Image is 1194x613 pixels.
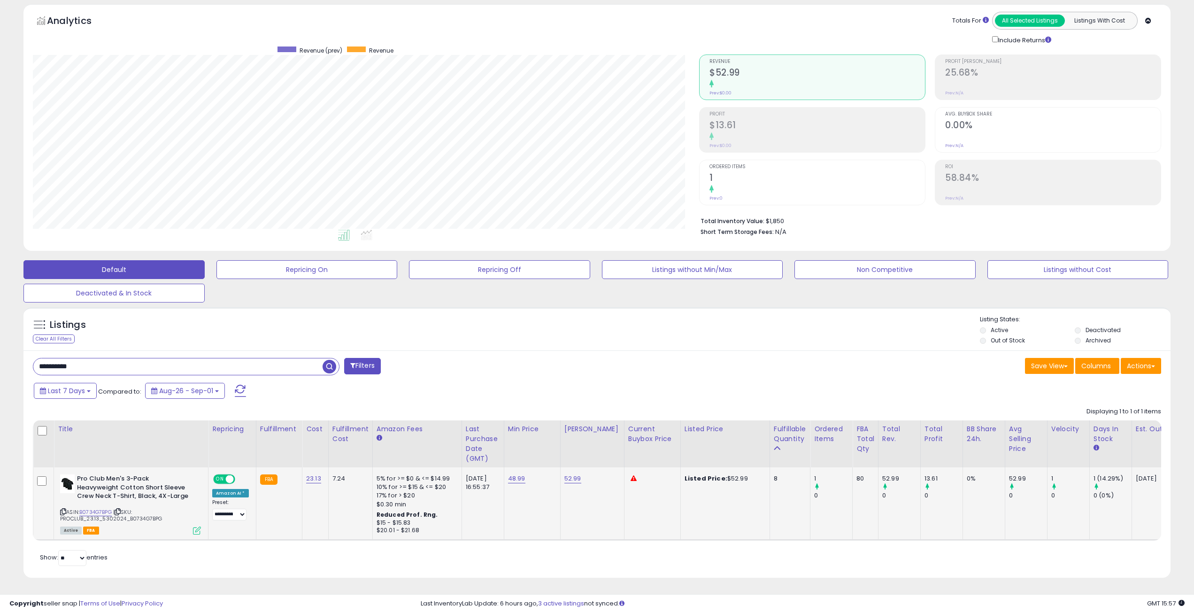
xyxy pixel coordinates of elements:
button: Aug-26 - Sep-01 [145,383,225,399]
label: Archived [1086,336,1111,344]
b: Reduced Prof. Rng. [377,511,438,519]
a: 3 active listings [538,599,584,608]
div: Listed Price [685,424,766,434]
div: [DATE] 16:55:37 [466,474,497,491]
strong: Copyright [9,599,44,608]
span: Compared to: [98,387,141,396]
h5: Listings [50,318,86,332]
div: 1 [1051,474,1089,483]
div: $0.30 min [377,500,454,509]
div: Amazon Fees [377,424,458,434]
span: ON [214,475,226,483]
div: BB Share 24h. [967,424,1001,444]
span: OFF [234,475,249,483]
a: Terms of Use [80,599,120,608]
span: Columns [1081,361,1111,371]
small: Prev: N/A [945,90,963,96]
div: seller snap | | [9,599,163,608]
button: Listings without Min/Max [602,260,783,279]
div: Clear All Filters [33,334,75,343]
b: Total Inventory Value: [701,217,764,225]
button: Listings With Cost [1064,15,1134,27]
button: Save View [1025,358,1074,374]
div: Preset: [212,499,249,520]
div: 17% for > $20 [377,491,454,500]
button: Deactivated & In Stock [23,284,205,303]
span: Ordered Items [709,164,925,170]
small: Amazon Fees. [377,434,382,442]
span: Revenue [709,59,925,64]
h2: $52.99 [709,67,925,80]
div: 0 [814,491,852,500]
button: Last 7 Days [34,383,97,399]
div: Fulfillable Quantity [774,424,806,444]
button: Listings without Cost [987,260,1169,279]
button: Columns [1075,358,1119,374]
div: Velocity [1051,424,1086,434]
div: Avg Selling Price [1009,424,1043,454]
b: Short Term Storage Fees: [701,228,774,236]
h2: 0.00% [945,120,1161,132]
small: Prev: N/A [945,143,963,148]
div: FBA Total Qty [856,424,874,454]
label: Deactivated [1086,326,1121,334]
div: ASIN: [60,474,201,534]
div: Current Buybox Price [628,424,677,444]
div: 7.24 [332,474,365,483]
div: Total Rev. [882,424,917,444]
small: Prev: $0.00 [709,90,732,96]
p: Listing States: [980,315,1171,324]
span: Show: entries [40,553,108,562]
div: Include Returns [985,34,1063,45]
div: Last InventoryLab Update: 6 hours ago, not synced. [421,599,1185,608]
div: 13.61 [924,474,963,483]
a: 48.99 [508,474,525,483]
label: Out of Stock [991,336,1025,344]
a: Privacy Policy [122,599,163,608]
span: Profit [PERSON_NAME] [945,59,1161,64]
div: Fulfillment [260,424,298,434]
a: 52.99 [564,474,581,483]
span: ROI [945,164,1161,170]
div: 0% [967,474,998,483]
div: $15 - $15.83 [377,519,454,527]
div: 0 [924,491,963,500]
div: 1 (14.29%) [1094,474,1132,483]
b: Pro Club Men's 3-Pack Heavyweight Cotton Short Sleeve Crew Neck T-Shirt, Black, 4X-Large [77,474,191,503]
div: Ordered Items [814,424,848,444]
span: Revenue (prev) [300,47,342,54]
div: Repricing [212,424,252,434]
button: Default [23,260,205,279]
button: Filters [344,358,381,374]
span: | SKU: PROCLUB_23.13_5302024_B0734G7BPG [60,508,162,522]
div: Displaying 1 to 1 of 1 items [1086,407,1161,416]
div: 52.99 [882,474,920,483]
div: 80 [856,474,871,483]
img: 31PX89luF1L._SL40_.jpg [60,474,75,493]
span: Profit [709,112,925,117]
span: Revenue [369,47,393,54]
div: 5% for >= $0 & <= $14.99 [377,474,454,483]
div: Title [58,424,204,434]
div: 10% for >= $15 & <= $20 [377,483,454,491]
div: 1 [814,474,852,483]
div: $20.01 - $21.68 [377,527,454,535]
span: Aug-26 - Sep-01 [159,386,213,396]
a: 23.13 [306,474,321,483]
span: FBA [83,527,99,535]
h2: $13.61 [709,120,925,132]
div: 8 [774,474,803,483]
div: Totals For [952,16,989,25]
a: B0734G7BPG [79,508,112,516]
div: Min Price [508,424,556,434]
span: Last 7 Days [48,386,85,396]
button: Non Competitive [794,260,976,279]
small: Prev: N/A [945,195,963,201]
div: Days In Stock [1094,424,1128,444]
span: Avg. Buybox Share [945,112,1161,117]
h2: 1 [709,172,925,185]
div: 0 [1009,491,1047,500]
label: Active [991,326,1008,334]
b: Listed Price: [685,474,727,483]
div: Last Purchase Date (GMT) [466,424,500,464]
